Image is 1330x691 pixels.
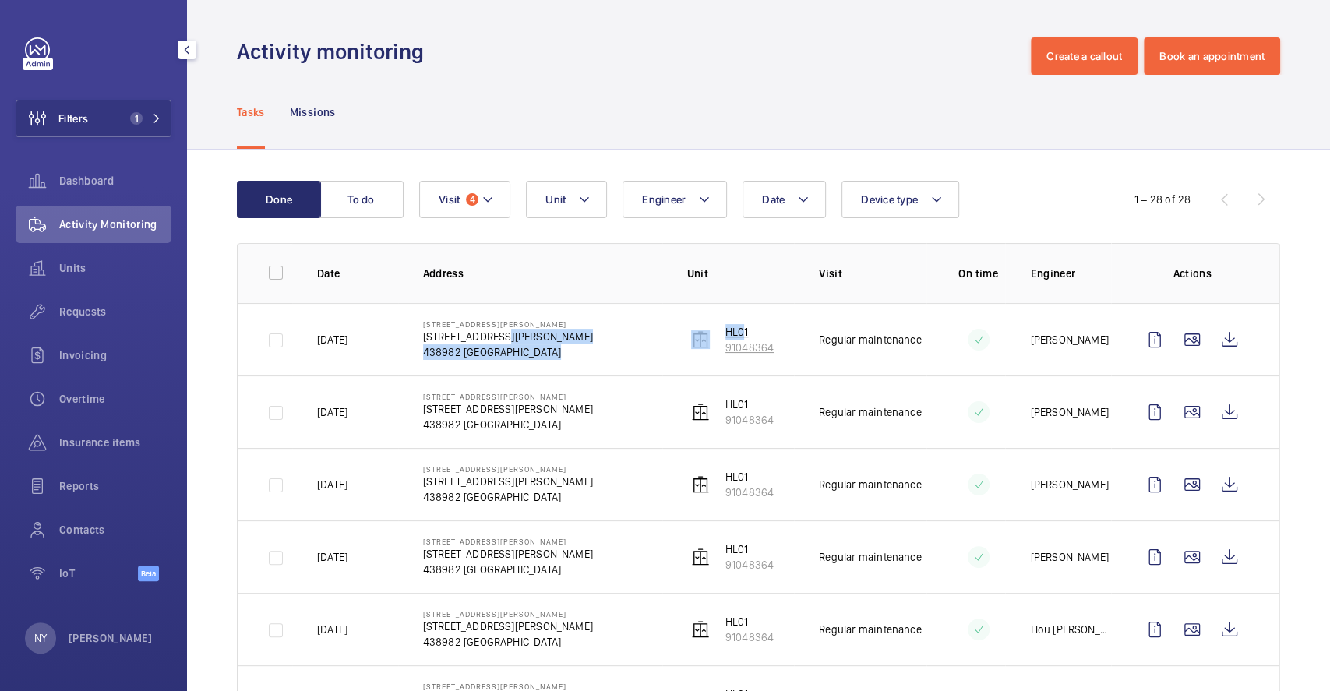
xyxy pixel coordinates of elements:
p: [STREET_ADDRESS][PERSON_NAME] [423,464,593,474]
span: Invoicing [59,347,171,363]
p: [PERSON_NAME] [1030,332,1108,347]
p: 438982 [GEOGRAPHIC_DATA] [423,562,593,577]
p: Regular maintenance [819,622,921,637]
button: Unit [526,181,607,218]
p: [PERSON_NAME] [1030,477,1108,492]
button: Create a callout [1031,37,1138,75]
span: Requests [59,304,171,319]
p: [STREET_ADDRESS][PERSON_NAME] [423,474,593,489]
button: Filters1 [16,100,171,137]
p: Regular maintenance [819,549,921,565]
span: Beta [138,566,159,581]
button: Device type [841,181,959,218]
div: 1 – 28 of 28 [1134,192,1191,207]
p: Missions [290,104,336,120]
p: HL01 [725,397,774,412]
span: Visit [439,193,460,206]
span: Unit [545,193,566,206]
p: On time [951,266,1006,281]
p: 91048364 [725,485,774,500]
p: HL01 [725,541,774,557]
p: 91048364 [725,557,774,573]
p: Hou [PERSON_NAME] [1030,622,1111,637]
p: [DATE] [317,404,347,420]
p: Tasks [237,104,265,120]
p: [PERSON_NAME] [69,630,153,646]
span: 1 [130,112,143,125]
p: Unit [687,266,795,281]
p: [STREET_ADDRESS][PERSON_NAME] [423,619,593,634]
img: elevator.svg [691,330,710,349]
p: [PERSON_NAME] [1030,549,1108,565]
span: Engineer [642,193,686,206]
p: Date [317,266,398,281]
p: [STREET_ADDRESS][PERSON_NAME] [423,537,593,546]
p: [PERSON_NAME] [1030,404,1108,420]
span: Overtime [59,391,171,407]
p: 91048364 [725,340,774,355]
span: Insurance items [59,435,171,450]
img: elevator.svg [691,620,710,639]
p: [STREET_ADDRESS][PERSON_NAME] [423,401,593,417]
span: Filters [58,111,88,126]
img: elevator.svg [691,548,710,566]
span: 4 [466,193,478,206]
button: Done [237,181,321,218]
span: IoT [59,566,138,581]
p: [STREET_ADDRESS][PERSON_NAME] [423,546,593,562]
button: Book an appointment [1144,37,1280,75]
p: 91048364 [725,629,774,645]
img: elevator.svg [691,403,710,421]
p: 91048364 [725,412,774,428]
span: Reports [59,478,171,494]
p: Address [423,266,662,281]
p: 438982 [GEOGRAPHIC_DATA] [423,417,593,432]
span: Date [762,193,785,206]
p: [STREET_ADDRESS][PERSON_NAME] [423,329,593,344]
p: Visit [819,266,926,281]
p: Regular maintenance [819,477,921,492]
p: [STREET_ADDRESS][PERSON_NAME] [423,682,593,691]
p: HL01 [725,469,774,485]
p: [DATE] [317,332,347,347]
span: Device type [861,193,918,206]
button: Visit4 [419,181,510,218]
button: To do [319,181,404,218]
p: [DATE] [317,477,347,492]
p: Regular maintenance [819,404,921,420]
p: Regular maintenance [819,332,921,347]
p: [DATE] [317,549,347,565]
span: Units [59,260,171,276]
p: NY [34,630,47,646]
h1: Activity monitoring [237,37,433,66]
img: elevator.svg [691,475,710,494]
p: 438982 [GEOGRAPHIC_DATA] [423,489,593,505]
p: [STREET_ADDRESS][PERSON_NAME] [423,392,593,401]
p: [DATE] [317,622,347,637]
p: 438982 [GEOGRAPHIC_DATA] [423,344,593,360]
button: Date [743,181,826,218]
button: Engineer [623,181,727,218]
p: Engineer [1030,266,1111,281]
p: 438982 [GEOGRAPHIC_DATA] [423,634,593,650]
p: HL01 [725,324,774,340]
span: Dashboard [59,173,171,189]
p: [STREET_ADDRESS][PERSON_NAME] [423,319,593,329]
p: HL01 [725,614,774,629]
span: Contacts [59,522,171,538]
span: Activity Monitoring [59,217,171,232]
p: [STREET_ADDRESS][PERSON_NAME] [423,609,593,619]
p: Actions [1136,266,1248,281]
